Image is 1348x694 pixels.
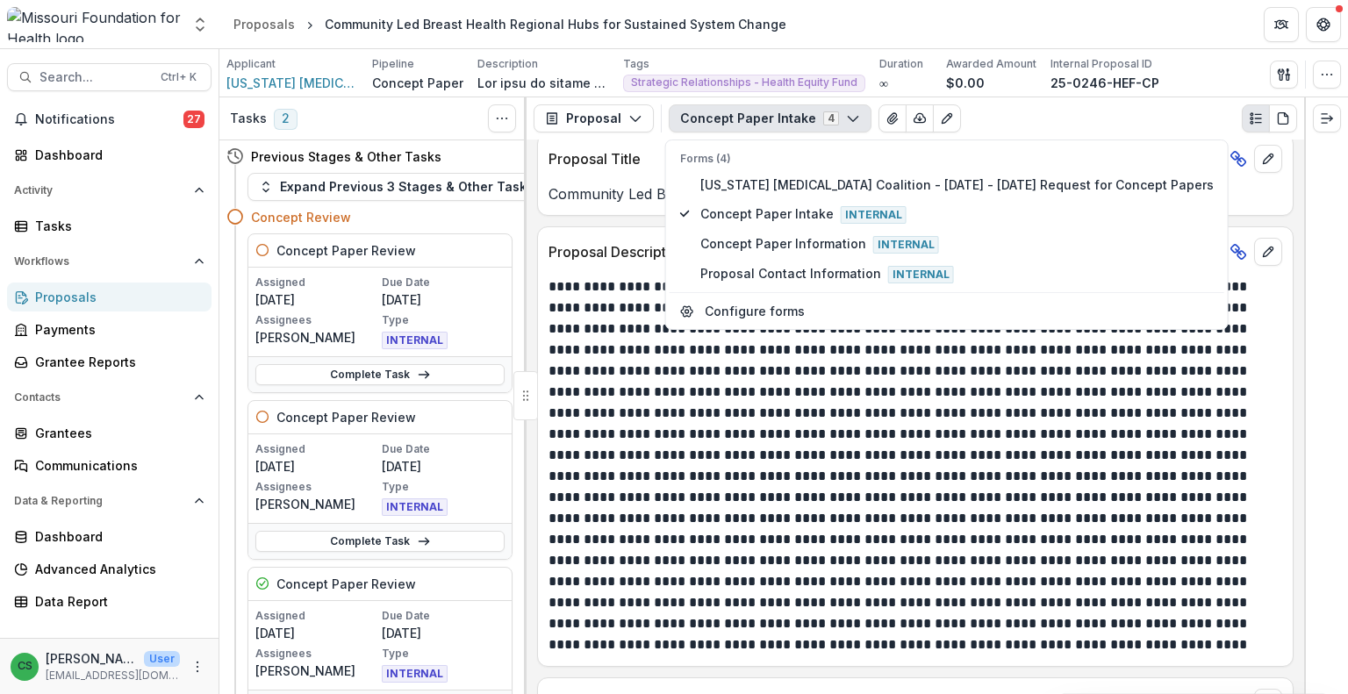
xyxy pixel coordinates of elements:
[18,661,32,672] div: Chase Shiflet
[14,255,187,268] span: Workflows
[255,662,378,680] p: [PERSON_NAME]
[7,487,212,515] button: Open Data & Reporting
[946,74,985,92] p: $0.00
[255,624,378,642] p: [DATE]
[7,105,212,133] button: Notifications27
[7,451,212,480] a: Communications
[669,104,871,132] button: Concept Paper Intake4
[35,592,197,611] div: Data Report
[35,560,197,578] div: Advanced Analytics
[7,419,212,447] a: Grantees
[226,11,793,37] nav: breadcrumb
[700,264,1214,283] span: Proposal Contact Information
[382,624,505,642] p: [DATE]
[35,456,197,475] div: Communications
[247,173,545,201] button: Expand Previous 3 Stages & Other Tasks
[873,236,939,254] span: Internal
[372,56,414,72] p: Pipeline
[255,441,378,457] p: Assigned
[382,646,505,662] p: Type
[7,383,212,411] button: Open Contacts
[255,531,505,552] a: Complete Task
[1254,145,1282,173] button: edit
[382,312,505,328] p: Type
[226,11,302,37] a: Proposals
[325,15,786,33] div: Community Led Breast Health Regional Hubs for Sustained System Change
[255,646,378,662] p: Assignees
[255,479,378,495] p: Assignees
[878,104,907,132] button: View Attached Files
[477,56,538,72] p: Description
[35,527,197,546] div: Dashboard
[7,587,212,616] a: Data Report
[382,290,505,309] p: [DATE]
[255,457,378,476] p: [DATE]
[7,347,212,376] a: Grantee Reports
[382,441,505,457] p: Due Date
[255,312,378,328] p: Assignees
[549,241,1223,262] p: Proposal Description
[382,332,448,349] span: INTERNAL
[255,275,378,290] p: Assigned
[276,241,416,260] h5: Concept Paper Review
[700,204,1214,224] span: Concept Paper Intake
[187,656,208,677] button: More
[35,288,197,306] div: Proposals
[1242,104,1270,132] button: Plaintext view
[46,668,180,683] p: [EMAIL_ADDRESS][DOMAIN_NAME]
[1313,104,1341,132] button: Expand right
[549,183,1282,204] p: Community Led Breast Health Regional Hubs for Sustained System Change
[372,74,463,92] p: Concept Paper
[1264,7,1299,42] button: Partners
[946,56,1036,72] p: Awarded Amount
[7,315,212,344] a: Payments
[230,111,267,126] h3: Tasks
[14,495,187,507] span: Data & Reporting
[276,408,416,426] h5: Concept Paper Review
[888,266,954,283] span: Internal
[1050,74,1159,92] p: 25-0246-HEF-CP
[255,608,378,624] p: Assigned
[623,56,649,72] p: Tags
[233,15,295,33] div: Proposals
[879,74,888,92] p: ∞
[7,176,212,204] button: Open Activity
[1269,104,1297,132] button: PDF view
[35,424,197,442] div: Grantees
[144,651,180,667] p: User
[477,74,609,92] p: Lor ipsu do sitame consec adipis Elitsedd eius temporinci utla etd Magnaali Enimad Minimv Quisnos...
[1306,7,1341,42] button: Get Help
[39,70,150,85] span: Search...
[188,7,212,42] button: Open entity switcher
[255,495,378,513] p: [PERSON_NAME]
[534,104,654,132] button: Proposal
[183,111,204,128] span: 27
[35,353,197,371] div: Grantee Reports
[7,522,212,551] a: Dashboard
[7,63,212,91] button: Search...
[7,247,212,275] button: Open Workflows
[7,211,212,240] a: Tasks
[35,320,197,339] div: Payments
[274,109,298,130] span: 2
[276,575,416,593] h5: Concept Paper Review
[382,608,505,624] p: Due Date
[7,7,181,42] img: Missouri Foundation for Health logo
[255,328,378,347] p: [PERSON_NAME]
[35,112,183,127] span: Notifications
[14,184,187,197] span: Activity
[1254,238,1282,266] button: edit
[933,104,961,132] button: Edit as form
[255,290,378,309] p: [DATE]
[841,206,907,224] span: Internal
[549,148,1223,169] p: Proposal Title
[7,283,212,311] a: Proposals
[382,479,505,495] p: Type
[382,498,448,516] span: INTERNAL
[7,554,212,583] a: Advanced Analytics
[1050,56,1152,72] p: Internal Proposal ID
[251,208,351,226] h4: Concept Review
[700,175,1214,194] span: [US_STATE] [MEDICAL_DATA] Coalition - [DATE] - [DATE] Request for Concept Papers
[226,74,358,92] a: [US_STATE] [MEDICAL_DATA] Coalition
